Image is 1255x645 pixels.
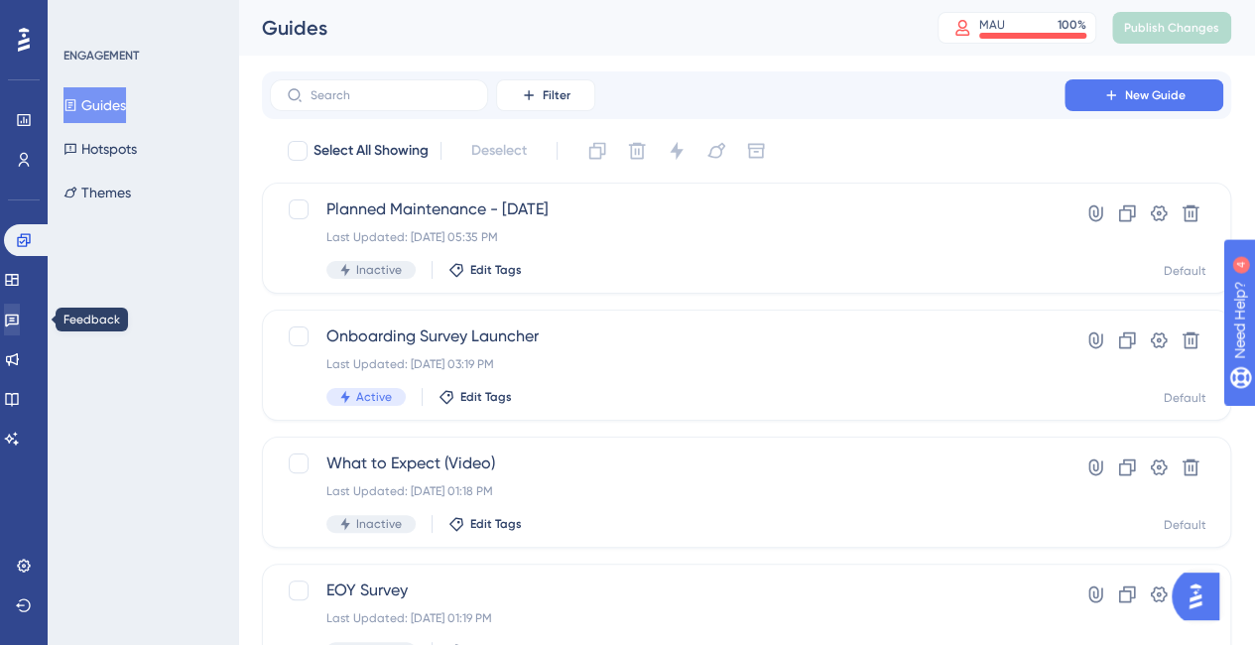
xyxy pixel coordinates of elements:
button: Themes [63,175,131,210]
div: ENGAGEMENT [63,48,139,64]
div: Default [1164,263,1206,279]
span: Edit Tags [460,389,512,405]
div: Last Updated: [DATE] 01:19 PM [326,610,1008,626]
button: Hotspots [63,131,137,167]
span: New Guide [1125,87,1186,103]
div: Last Updated: [DATE] 03:19 PM [326,356,1008,372]
span: Planned Maintenance - [DATE] [326,197,1008,221]
div: 4 [138,10,144,26]
span: Publish Changes [1124,20,1219,36]
input: Search [311,88,471,102]
span: Edit Tags [470,516,522,532]
span: Filter [543,87,570,103]
button: New Guide [1065,79,1223,111]
button: Deselect [453,133,545,169]
div: Guides [262,14,888,42]
span: Select All Showing [314,139,429,163]
div: Last Updated: [DATE] 05:35 PM [326,229,1008,245]
iframe: UserGuiding AI Assistant Launcher [1172,567,1231,626]
button: Filter [496,79,595,111]
div: MAU [979,17,1005,33]
span: Inactive [356,516,402,532]
span: Inactive [356,262,402,278]
span: What to Expect (Video) [326,451,1008,475]
div: Default [1164,517,1206,533]
button: Edit Tags [448,262,522,278]
button: Edit Tags [448,516,522,532]
div: Last Updated: [DATE] 01:18 PM [326,483,1008,499]
div: 100 % [1058,17,1086,33]
button: Guides [63,87,126,123]
span: Need Help? [47,5,124,29]
button: Publish Changes [1112,12,1231,44]
span: Onboarding Survey Launcher [326,324,1008,348]
span: Edit Tags [470,262,522,278]
span: Deselect [471,139,527,163]
span: EOY Survey [326,579,1008,602]
div: Default [1164,390,1206,406]
button: Edit Tags [439,389,512,405]
span: Active [356,389,392,405]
